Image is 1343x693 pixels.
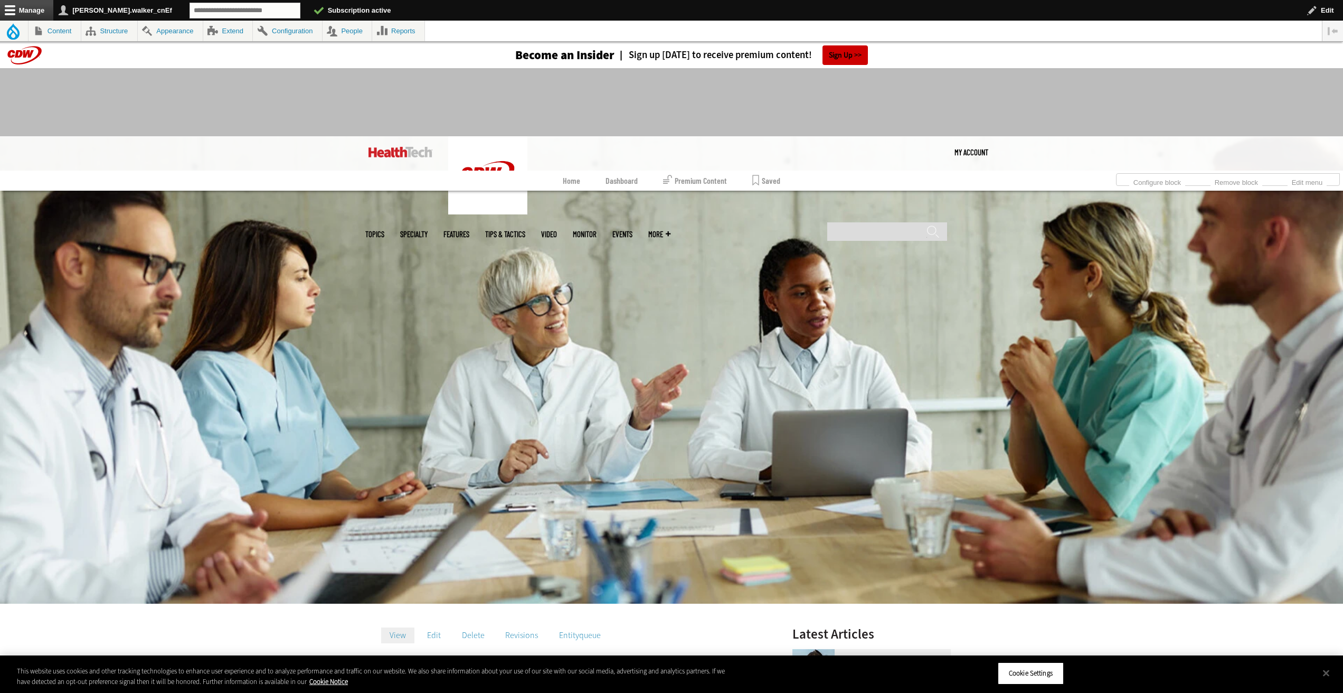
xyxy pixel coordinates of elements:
[453,628,493,643] a: Delete
[253,21,321,41] a: Configuration
[368,147,432,157] img: Home
[485,230,525,238] a: Tips & Tactics
[541,230,557,238] a: Video
[17,666,739,687] div: This website uses cookies and other tracking technologies to enhance user experience and to analy...
[309,677,348,686] a: More information about your privacy
[648,230,670,238] span: More
[663,171,727,191] a: Premium Content
[138,21,203,41] a: Appearance
[1314,661,1338,685] button: Close
[563,171,580,191] a: Home
[1129,175,1185,187] a: Configure block
[479,79,864,126] iframe: advertisement
[448,136,527,214] img: Home
[29,21,81,41] a: Content
[792,628,951,641] h3: Latest Articles
[419,628,449,643] a: Edit
[203,21,253,41] a: Extend
[792,649,835,691] img: Connie Barrera
[448,206,527,217] a: CDW
[443,230,469,238] a: Features
[1210,175,1262,187] a: Remove block
[573,230,597,238] a: MonITor
[954,136,988,168] a: My Account
[792,649,840,658] a: Connie Barrera
[381,628,414,643] a: View
[551,628,609,643] a: Entityqueue
[323,21,372,41] a: People
[1288,175,1327,187] a: Edit menu
[497,628,546,643] a: Revisions
[822,45,868,65] a: Sign Up
[81,21,137,41] a: Structure
[752,171,780,191] a: Saved
[612,230,632,238] a: Events
[400,230,428,238] span: Specialty
[365,230,384,238] span: Topics
[954,136,988,168] div: User menu
[476,49,614,61] a: Become an Insider
[372,21,424,41] a: Reports
[606,171,638,191] a: Dashboard
[614,50,812,60] a: Sign up [DATE] to receive premium content!
[998,662,1064,685] button: Cookie Settings
[1322,21,1343,41] button: Vertical orientation
[515,49,614,61] h3: Become an Insider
